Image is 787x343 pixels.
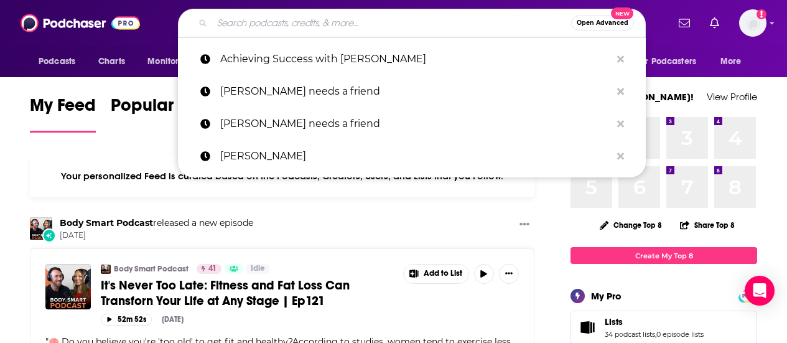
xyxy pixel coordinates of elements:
[712,50,757,73] button: open menu
[139,50,208,73] button: open menu
[674,12,695,34] a: Show notifications dropdown
[42,228,56,242] div: New Episode
[679,213,735,237] button: Share Top 8
[178,9,646,37] div: Search podcasts, credits, & more...
[611,7,633,19] span: New
[499,264,519,284] button: Show More Button
[178,75,646,108] a: [PERSON_NAME] needs a friend
[147,53,192,70] span: Monitoring
[101,264,111,274] img: Body Smart Podcast
[197,264,221,274] a: 41
[60,217,153,228] a: Body Smart Podcast
[178,43,646,75] a: Achieving Success with [PERSON_NAME]
[577,20,628,26] span: Open Advanced
[745,276,775,306] div: Open Intercom Messenger
[404,265,468,283] button: Show More Button
[39,53,75,70] span: Podcasts
[212,13,571,33] input: Search podcasts, credits, & more...
[605,316,704,327] a: Lists
[591,290,622,302] div: My Pro
[757,9,766,19] svg: Add a profile image
[570,247,757,264] a: Create My Top 8
[90,50,133,73] a: Charts
[592,217,669,233] button: Change Top 8
[655,330,656,339] span: ,
[220,75,611,108] p: conan needs a friend
[101,314,152,326] button: 52m 52s
[628,50,714,73] button: open menu
[60,230,253,241] span: [DATE]
[178,108,646,140] a: [PERSON_NAME] needs a friend
[114,264,189,274] a: Body Smart Podcast
[656,330,704,339] a: 0 episode lists
[605,316,623,327] span: Lists
[178,140,646,172] a: [PERSON_NAME]
[740,291,755,301] span: PRO
[636,53,696,70] span: For Podcasters
[739,9,766,37] button: Show profile menu
[720,53,742,70] span: More
[515,217,534,233] button: Show More Button
[740,291,755,300] a: PRO
[739,9,766,37] img: User Profile
[705,12,724,34] a: Show notifications dropdown
[111,95,217,123] span: Popular Feed
[220,108,611,140] p: conan needs a friend
[208,263,217,275] span: 41
[220,140,611,172] p: Ken Harbaugh
[605,330,655,339] a: 34 podcast lists
[246,264,270,274] a: Idle
[30,217,52,240] img: Body Smart Podcast
[30,95,96,133] a: My Feed
[111,95,217,133] a: Popular Feed
[571,16,634,31] button: Open AdvancedNew
[30,50,91,73] button: open menu
[101,278,394,309] a: It's Never Too Late: Fitness and Fat Loss Can Transforn Your Life at Any Stage | Ep121
[98,53,125,70] span: Charts
[251,263,265,275] span: Idle
[21,11,140,35] img: Podchaser - Follow, Share and Rate Podcasts
[707,91,757,103] a: View Profile
[101,278,350,309] span: It's Never Too Late: Fitness and Fat Loss Can Transforn Your Life at Any Stage | Ep121
[220,43,611,75] p: Achieving Success with Olivia Atkin
[424,269,462,278] span: Add to List
[45,264,91,309] img: It's Never Too Late: Fitness and Fat Loss Can Transforn Your Life at Any Stage | Ep121
[30,155,534,197] div: Your personalized Feed is curated based on the Podcasts, Creators, Users, and Lists that you Follow.
[162,315,184,324] div: [DATE]
[30,95,96,123] span: My Feed
[575,319,600,336] a: Lists
[739,9,766,37] span: Logged in as AtriaBooks
[60,217,253,229] h3: released a new episode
